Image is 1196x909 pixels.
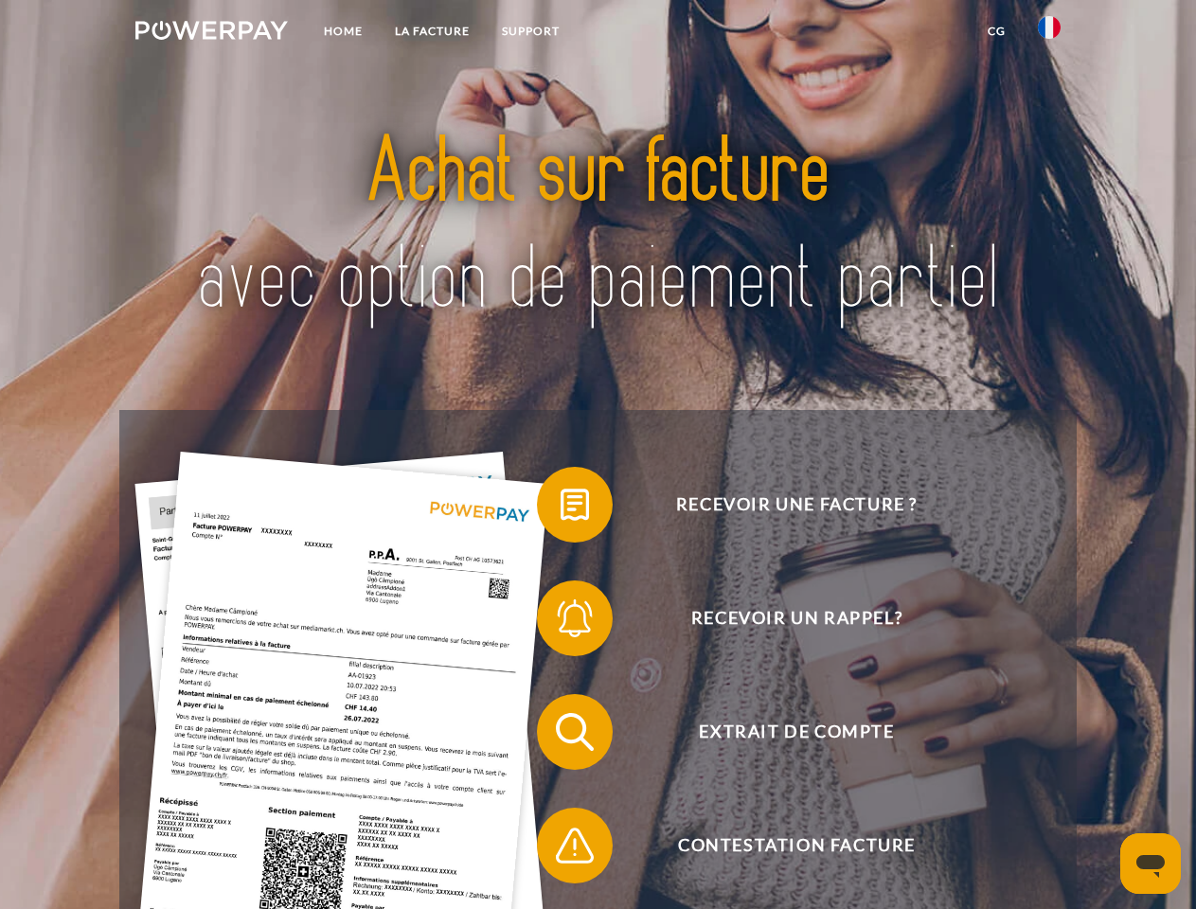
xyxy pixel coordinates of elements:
button: Contestation Facture [537,808,1029,883]
img: qb_search.svg [551,708,598,756]
span: Recevoir une facture ? [564,467,1028,543]
span: Recevoir un rappel? [564,580,1028,656]
span: Contestation Facture [564,808,1028,883]
img: qb_bell.svg [551,595,598,642]
img: fr [1038,16,1061,39]
a: Home [308,14,379,48]
button: Recevoir un rappel? [537,580,1029,656]
a: Support [486,14,576,48]
img: qb_warning.svg [551,822,598,869]
button: Recevoir une facture ? [537,467,1029,543]
iframe: Bouton de lancement de la fenêtre de messagerie [1120,833,1181,894]
a: LA FACTURE [379,14,486,48]
span: Extrait de compte [564,694,1028,770]
img: qb_bill.svg [551,481,598,528]
a: CG [972,14,1022,48]
button: Extrait de compte [537,694,1029,770]
img: title-powerpay_fr.svg [181,91,1015,363]
img: logo-powerpay-white.svg [135,21,288,40]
